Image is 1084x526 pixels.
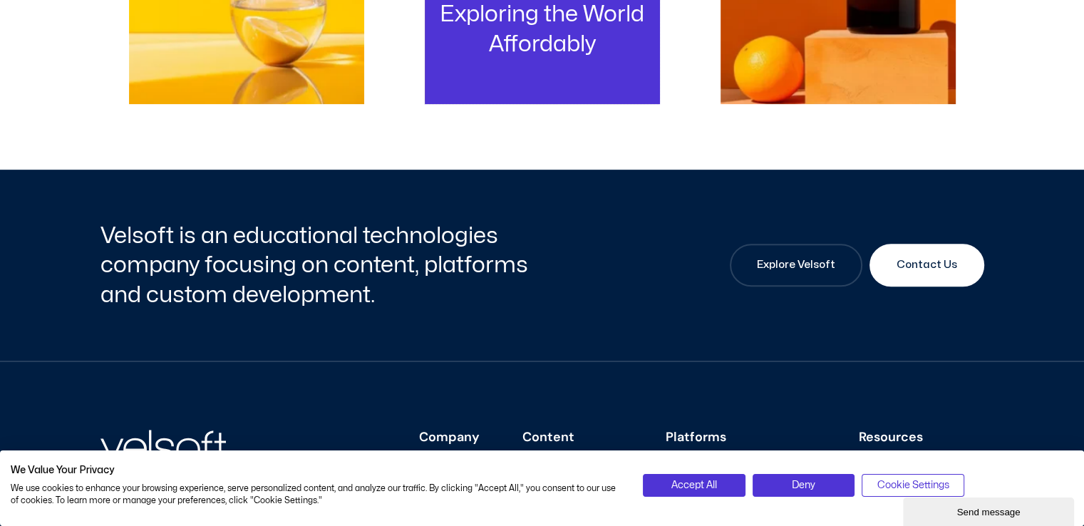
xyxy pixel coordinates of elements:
h2: We Value Your Privacy [11,464,621,477]
p: We use cookies to enhance your browsing experience, serve personalized content, and analyze our t... [11,483,621,507]
a: Explore Velsoft [730,244,862,287]
button: Accept all cookies [643,474,745,497]
a: Contact Us [869,244,984,287]
h2: Velsoft is an educational technologies company focusing on content, platforms and custom developm... [100,221,539,310]
button: Adjust cookie preferences [862,474,964,497]
h3: Platforms [666,430,816,445]
span: Explore Velsoft [757,257,835,274]
h3: Content [522,430,623,445]
span: Contact Us [897,257,957,274]
iframe: chat widget [903,495,1077,526]
h3: Company [419,430,480,445]
h3: Resources [859,430,984,445]
button: Deny all cookies [753,474,855,497]
span: Accept All [671,478,717,493]
span: Cookie Settings [877,478,949,493]
span: Deny [792,478,815,493]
